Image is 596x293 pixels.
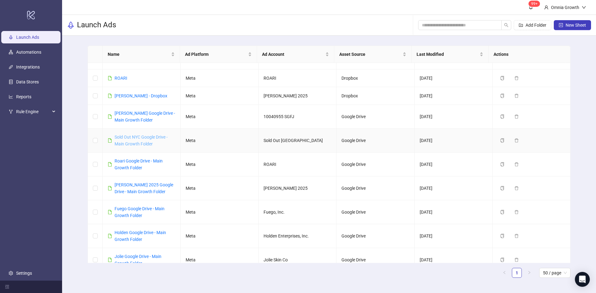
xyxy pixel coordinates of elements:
span: Add Folder [526,23,546,28]
span: delete [514,138,519,143]
td: Meta [181,87,259,105]
h3: Launch Ads [77,20,116,30]
button: Add Folder [514,20,551,30]
th: Ad Account [257,46,334,63]
td: Dropbox [336,87,414,105]
li: 1 [512,268,522,278]
span: file [108,186,112,190]
span: file [108,94,112,98]
span: search [504,23,508,27]
td: Meta [181,176,259,200]
td: Meta [181,129,259,153]
span: delete [514,234,519,238]
span: file [108,76,112,80]
button: left [499,268,509,278]
div: Page Size [539,268,571,278]
a: Fuego Google Drive - Main Growth Folder [115,206,165,218]
th: Name [103,46,180,63]
td: Meta [181,224,259,248]
li: Next Page [524,268,534,278]
span: file [108,162,112,166]
a: Settings [16,271,32,276]
td: [DATE] [415,153,493,176]
td: Meta [181,69,259,87]
span: copy [500,186,504,190]
span: plus-square [559,23,563,27]
td: ROARI [259,153,336,176]
span: Last Modified [417,51,479,58]
sup: 108 [529,1,540,7]
a: Automations [16,50,41,55]
td: [PERSON_NAME] 2025 [259,87,336,105]
td: [DATE] [415,129,493,153]
td: [DATE] [415,200,493,224]
a: ROARI [115,76,127,81]
span: fork [9,109,13,114]
button: right [524,268,534,278]
td: [DATE] [415,69,493,87]
th: Actions [489,46,566,63]
td: Fuego, Inc. [259,200,336,224]
td: Meta [181,248,259,272]
span: file [108,138,112,143]
span: delete [514,210,519,214]
td: Google Drive [336,129,414,153]
td: Google Drive [336,224,414,248]
td: Google Drive [336,153,414,176]
a: Holden Google Drive - Main Growth Folder [115,230,166,242]
span: copy [500,162,504,166]
a: Sold Out NYC Google Drive - Main Growth Folder [115,135,168,146]
span: delete [514,76,519,80]
td: Jolie Skin Co [259,248,336,272]
span: Ad Account [262,51,324,58]
span: bell [529,5,533,9]
a: Reports [16,94,31,99]
li: Previous Page [499,268,509,278]
span: right [527,271,531,274]
a: [PERSON_NAME] - Dropbox [115,93,167,98]
td: Dropbox [336,69,414,87]
span: copy [500,138,504,143]
a: Jolie Google Drive - Main Growth Folder [115,254,161,266]
button: New Sheet [554,20,591,30]
span: copy [500,210,504,214]
span: file [108,234,112,238]
td: [PERSON_NAME] 2025 [259,176,336,200]
span: menu-fold [5,285,9,289]
span: New Sheet [566,23,586,28]
span: Asset Source [339,51,401,58]
a: [PERSON_NAME] 2025 Google Drive - Main Growth Folder [115,182,173,194]
a: Roari Google Drive - Main Growth Folder [115,158,163,170]
td: Meta [181,153,259,176]
span: copy [500,76,504,80]
span: left [503,271,506,274]
th: Ad Platform [180,46,257,63]
td: Meta [181,200,259,224]
span: copy [500,94,504,98]
td: ROARI [259,69,336,87]
div: Open Intercom Messenger [575,272,590,287]
th: Asset Source [334,46,412,63]
td: [DATE] [415,224,493,248]
span: file [108,210,112,214]
a: 1 [512,268,521,277]
span: Rule Engine [16,105,50,118]
span: file [108,258,112,262]
td: [DATE] [415,87,493,105]
span: copy [500,114,504,119]
td: [DATE] [415,176,493,200]
span: Ad Platform [185,51,247,58]
td: Google Drive [336,176,414,200]
th: Last Modified [412,46,489,63]
a: [PERSON_NAME] Google Drive - Main Growth Folder [115,111,175,122]
td: Holden Enterprises, Inc. [259,224,336,248]
td: 10040955 SGFJ [259,105,336,129]
span: 50 / page [543,268,567,277]
td: [DATE] [415,105,493,129]
span: delete [514,186,519,190]
span: user [544,5,549,10]
a: Integrations [16,64,40,69]
span: delete [514,94,519,98]
span: delete [514,114,519,119]
span: delete [514,162,519,166]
